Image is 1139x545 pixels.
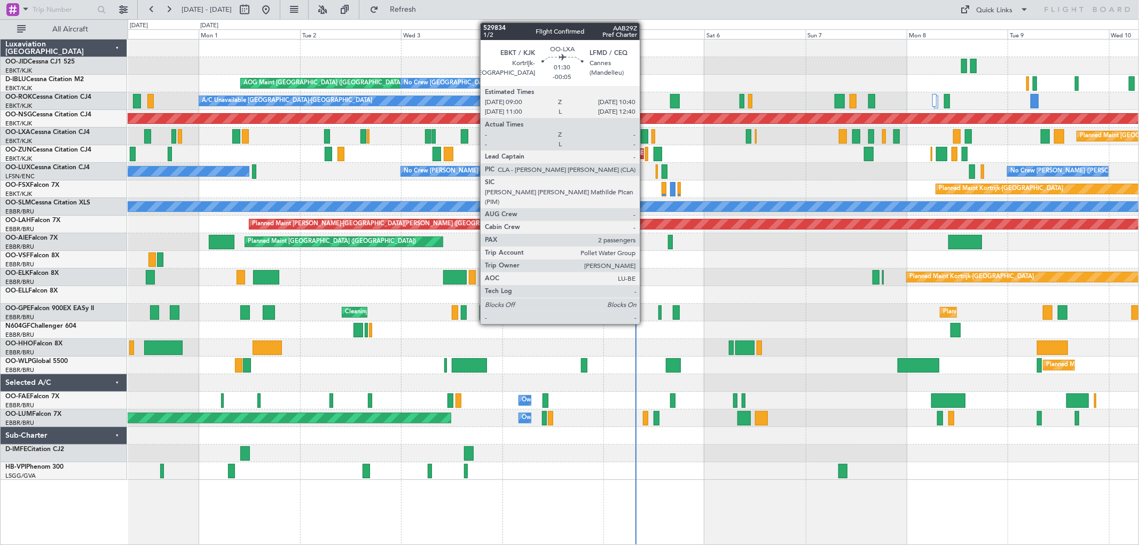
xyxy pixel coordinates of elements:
[5,200,90,206] a: OO-SLMCessna Citation XLS
[28,26,113,33] span: All Aircraft
[365,1,429,18] button: Refresh
[5,120,32,128] a: EBKT/KJK
[5,419,34,427] a: EBBR/BRU
[345,304,523,320] div: Cleaning [GEOGRAPHIC_DATA] ([GEOGRAPHIC_DATA] National)
[5,129,30,136] span: OO-LXA
[5,252,59,259] a: OO-VSFFalcon 8X
[5,182,59,188] a: OO-FSXFalcon 7X
[5,164,90,171] a: OO-LUXCessna Citation CJ4
[130,21,148,30] div: [DATE]
[1010,163,1138,179] div: No Crew [PERSON_NAME] ([PERSON_NAME])
[5,358,32,365] span: OO-WLP
[5,331,34,339] a: EBBR/BRU
[5,155,32,163] a: EBKT/KJK
[5,464,26,470] span: HB-VPI
[5,270,59,277] a: OO-ELKFalcon 8X
[1046,357,1123,373] div: Planned Maint Milan (Linate)
[5,393,59,400] a: OO-FAEFalcon 7X
[704,29,805,39] div: Sat 6
[5,252,30,259] span: OO-VSF
[202,93,372,109] div: A/C Unavailable [GEOGRAPHIC_DATA]-[GEOGRAPHIC_DATA]
[404,75,583,91] div: No Crew [GEOGRAPHIC_DATA] ([GEOGRAPHIC_DATA] National)
[5,172,35,180] a: LFSN/ENC
[5,76,84,83] a: D-IBLUCessna Citation M2
[5,366,34,374] a: EBBR/BRU
[586,146,761,162] div: Unplanned Maint [GEOGRAPHIC_DATA] ([GEOGRAPHIC_DATA])
[5,313,34,321] a: EBBR/BRU
[5,112,91,118] a: OO-NSGCessna Citation CJ4
[5,182,30,188] span: OO-FSX
[5,217,31,224] span: OO-LAH
[5,102,32,110] a: EBKT/KJK
[300,29,401,39] div: Tue 2
[182,5,232,14] span: [DATE] - [DATE]
[5,67,32,75] a: EBKT/KJK
[502,29,603,39] div: Thu 4
[522,392,594,408] div: Owner Melsbroek Air Base
[5,137,32,145] a: EBKT/KJK
[5,200,31,206] span: OO-SLM
[5,147,32,153] span: OO-ZUN
[248,234,416,250] div: Planned Maint [GEOGRAPHIC_DATA] ([GEOGRAPHIC_DATA])
[381,6,426,13] span: Refresh
[5,217,60,224] a: OO-LAHFalcon 7X
[5,411,61,417] a: OO-LUMFalcon 7X
[5,278,34,286] a: EBBR/BRU
[5,305,94,312] a: OO-GPEFalcon 900EX EASy II
[5,288,28,294] span: OO-ELL
[5,305,30,312] span: OO-GPE
[909,269,1034,285] div: Planned Maint Kortrijk-[GEOGRAPHIC_DATA]
[12,21,116,38] button: All Aircraft
[977,5,1013,16] div: Quick Links
[5,323,76,329] a: N604GFChallenger 604
[5,94,91,100] a: OO-ROKCessna Citation CJ4
[5,129,90,136] a: OO-LXACessna Citation CJ4
[5,243,34,251] a: EBBR/BRU
[199,29,300,39] div: Mon 1
[401,29,502,39] div: Wed 3
[5,147,91,153] a: OO-ZUNCessna Citation CJ4
[5,225,34,233] a: EBBR/BRU
[5,208,34,216] a: EBBR/BRU
[5,446,64,453] a: D-IMFECitation CJ2
[5,260,34,268] a: EBBR/BRU
[5,358,68,365] a: OO-WLPGlobal 5500
[5,190,32,198] a: EBKT/KJK
[522,410,594,426] div: Owner Melsbroek Air Base
[5,464,64,470] a: HB-VPIPhenom 300
[5,411,32,417] span: OO-LUM
[955,1,1034,18] button: Quick Links
[5,59,75,65] a: OO-JIDCessna CJ1 525
[907,29,1008,39] div: Mon 8
[200,21,218,30] div: [DATE]
[404,163,532,179] div: No Crew [PERSON_NAME] ([PERSON_NAME])
[33,2,94,18] input: Trip Number
[5,84,32,92] a: EBKT/KJK
[5,270,29,277] span: OO-ELK
[5,341,33,347] span: OO-HHO
[806,29,907,39] div: Sun 7
[252,216,568,232] div: Planned Maint [PERSON_NAME]-[GEOGRAPHIC_DATA][PERSON_NAME] ([GEOGRAPHIC_DATA][PERSON_NAME])
[5,112,32,118] span: OO-NSG
[5,446,27,453] span: D-IMFE
[603,29,704,39] div: Fri 5
[5,94,32,100] span: OO-ROK
[5,349,34,357] a: EBBR/BRU
[5,59,28,65] span: OO-JID
[5,401,34,409] a: EBBR/BRU
[5,341,62,347] a: OO-HHOFalcon 8X
[5,235,58,241] a: OO-AIEFalcon 7X
[5,393,30,400] span: OO-FAE
[98,29,199,39] div: Sun 31
[541,234,742,250] div: Unplanned Maint [GEOGRAPHIC_DATA] ([GEOGRAPHIC_DATA] National)
[939,181,1063,197] div: Planned Maint Kortrijk-[GEOGRAPHIC_DATA]
[5,288,58,294] a: OO-ELLFalcon 8X
[5,323,30,329] span: N604GF
[5,76,26,83] span: D-IBLU
[1008,29,1109,39] div: Tue 9
[943,304,1136,320] div: Planned Maint [GEOGRAPHIC_DATA] ([GEOGRAPHIC_DATA] National)
[5,472,36,480] a: LSGG/GVA
[5,235,28,241] span: OO-AIE
[5,164,30,171] span: OO-LUX
[243,75,429,91] div: AOG Maint [GEOGRAPHIC_DATA] ([GEOGRAPHIC_DATA] National)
